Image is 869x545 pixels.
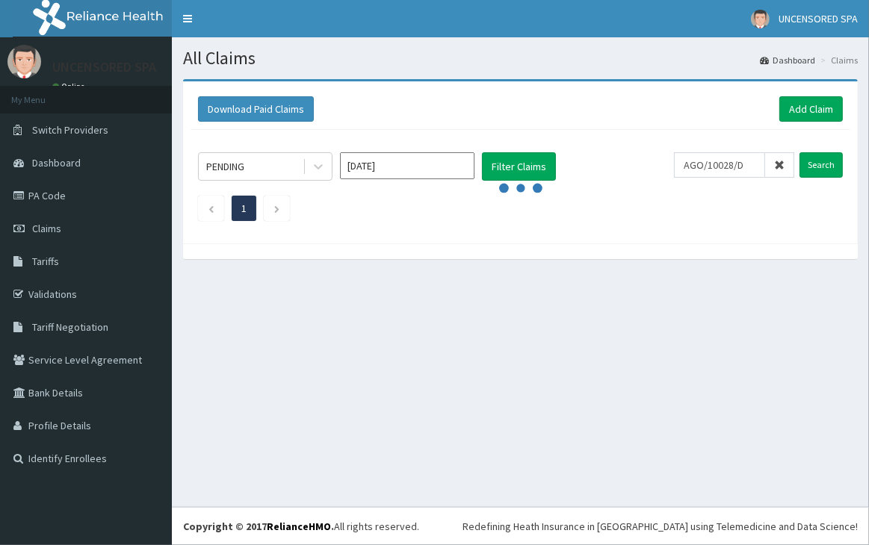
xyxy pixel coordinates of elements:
li: Claims [817,54,858,66]
div: Redefining Heath Insurance in [GEOGRAPHIC_DATA] using Telemedicine and Data Science! [463,519,858,534]
div: PENDING [206,159,244,174]
a: Add Claim [779,96,843,122]
footer: All rights reserved. [172,507,869,545]
span: Tariff Negotiation [32,320,108,334]
a: Previous page [208,202,214,215]
span: Switch Providers [32,123,108,137]
span: UNCENSORED SPA [779,12,858,25]
input: Search [800,152,843,178]
button: Download Paid Claims [198,96,314,122]
h1: All Claims [183,49,858,68]
input: Search by HMO ID [674,152,765,178]
button: Filter Claims [482,152,556,181]
a: Dashboard [760,54,815,66]
p: UNCENSORED SPA [52,60,156,74]
a: RelianceHMO [267,520,331,533]
strong: Copyright © 2017 . [183,520,334,533]
img: User Image [751,10,770,28]
input: Select Month and Year [340,152,474,179]
span: Claims [32,222,61,235]
img: User Image [7,45,41,78]
span: Tariffs [32,255,59,268]
a: Online [52,81,88,92]
span: Dashboard [32,156,81,169]
a: Next page [273,202,280,215]
a: Page 1 is your current page [241,202,247,215]
svg: audio-loading [498,166,543,211]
